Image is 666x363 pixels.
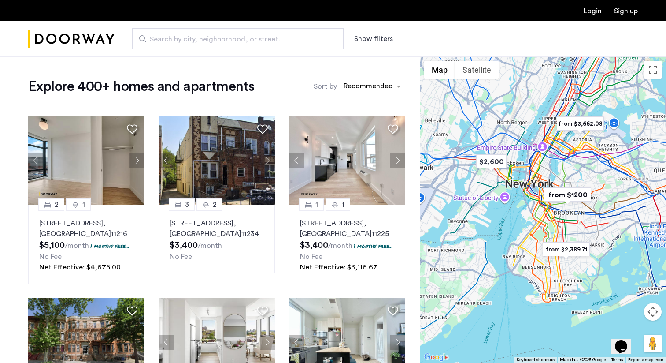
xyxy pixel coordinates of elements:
div: from $2,389.71 [539,240,593,259]
img: 2016_638484540295233130.jpeg [159,116,275,205]
span: 2 [213,199,217,210]
span: No Fee [39,253,62,260]
span: No Fee [300,253,322,260]
span: 2 [55,199,59,210]
button: Previous apartment [289,335,304,350]
a: Report a map error [628,357,663,363]
button: Next apartment [129,153,144,168]
span: Map data ©2025 Google [560,358,606,362]
img: 2014_638467240162182106.jpeg [289,116,405,205]
button: Next apartment [260,153,275,168]
span: No Fee [170,253,192,260]
button: Next apartment [390,153,405,168]
span: $3,400 [300,241,328,250]
div: Recommended [342,81,393,94]
button: Previous apartment [159,335,174,350]
sub: /month [328,242,352,249]
p: [STREET_ADDRESS] 11234 [170,218,264,239]
span: 1 [315,199,318,210]
span: 1 [342,199,344,210]
a: 32[STREET_ADDRESS], [GEOGRAPHIC_DATA]11234No Fee [159,205,275,273]
img: Google [422,352,451,363]
button: Next apartment [390,335,405,350]
a: Login [584,7,602,15]
a: 21[STREET_ADDRESS], [GEOGRAPHIC_DATA]112161 months free...No FeeNet Effective: $4,675.00 [28,205,144,284]
div: $2,600 [473,152,510,172]
img: 2016_638673975962267132.jpeg [28,116,144,205]
a: Registration [614,7,638,15]
span: Net Effective: $4,675.00 [39,264,121,271]
button: Next apartment [260,335,275,350]
button: Previous apartment [159,153,174,168]
a: Cazamio Logo [28,22,115,56]
input: Apartment Search [132,28,344,49]
a: Open this area in Google Maps (opens a new window) [422,352,451,363]
div: from $3,662.08 [553,114,607,134]
button: Show street map [424,61,455,79]
a: Terms (opens in new tab) [611,357,623,363]
span: 1 [82,199,85,210]
p: 1 months free... [90,242,129,250]
button: Map camera controls [644,303,662,321]
sub: /month [65,242,89,249]
span: 3 [185,199,189,210]
button: Previous apartment [289,153,304,168]
button: Toggle fullscreen view [644,61,662,79]
label: Sort by [314,81,337,92]
div: from $1200 [540,185,595,205]
ng-select: sort-apartment [339,79,405,94]
button: Show satellite imagery [455,61,499,79]
span: $5,100 [39,241,65,250]
button: Keyboard shortcuts [517,357,555,363]
img: logo [28,22,115,56]
p: [STREET_ADDRESS] 11216 [39,218,133,239]
span: Net Effective: $3,116.67 [300,264,377,271]
sub: /month [198,242,222,249]
button: Previous apartment [28,153,43,168]
iframe: chat widget [611,328,640,354]
button: Drag Pegman onto the map to open Street View [644,335,662,352]
h1: Explore 400+ homes and apartments [28,78,254,95]
a: 11[STREET_ADDRESS], [GEOGRAPHIC_DATA]112251 months free...No FeeNet Effective: $3,116.67 [289,205,405,284]
p: 1 months free... [354,242,393,250]
p: [STREET_ADDRESS] 11225 [300,218,394,239]
span: $3,400 [170,241,198,250]
span: Search by city, neighborhood, or street. [150,34,319,45]
button: Show or hide filters [354,34,393,44]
